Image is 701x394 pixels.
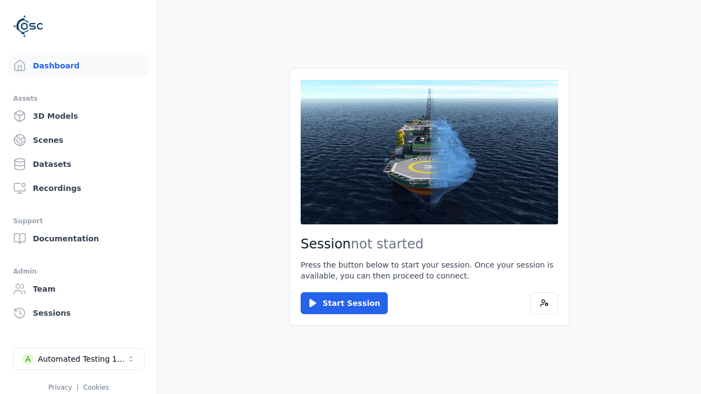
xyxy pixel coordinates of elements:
p: Press the button below to start your session. Once your session is available, you can then procee... [301,259,558,281]
div: Admin [13,265,144,278]
a: Sessions [9,302,148,324]
button: Start Session [301,292,388,314]
img: Logo [13,11,44,42]
a: Privacy [48,384,72,391]
span: | [77,384,79,391]
div: Support [13,215,144,228]
a: 3D Models [9,105,148,127]
a: Scenes [9,129,148,151]
div: Automated Testing 1 - Playwright [38,354,127,364]
a: Cookies [83,384,109,391]
h2: Session [301,235,558,253]
a: Documentation [9,228,148,250]
a: Datasets [9,153,148,175]
a: Recordings [9,177,148,199]
span: not started [351,236,424,252]
button: Select a workspace [13,348,145,370]
a: Team [9,278,148,300]
div: A [22,354,33,364]
a: Dashboard [9,55,148,77]
div: Assets [13,92,144,105]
